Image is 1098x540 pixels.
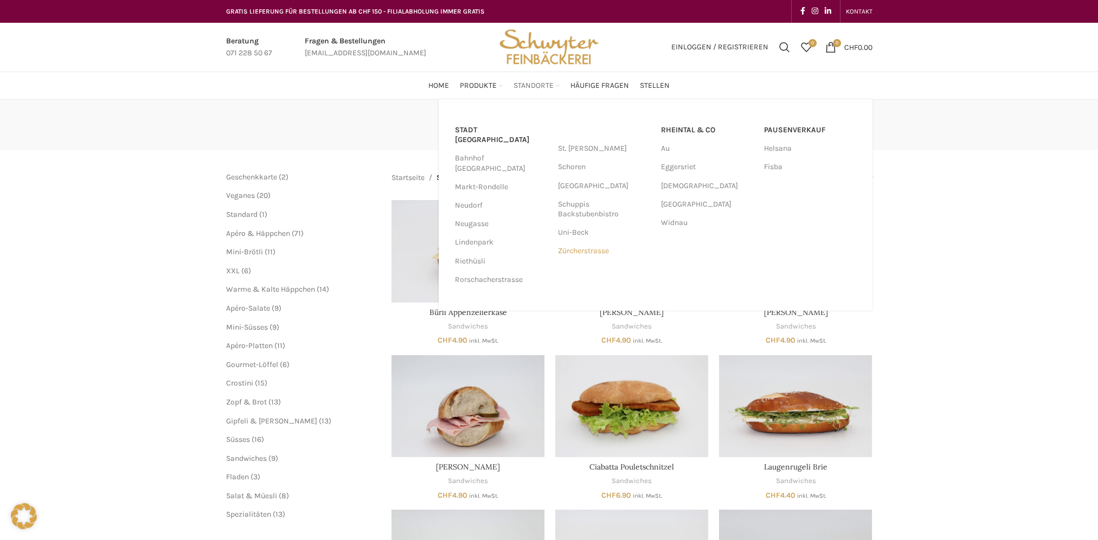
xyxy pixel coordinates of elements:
a: Bahnhof [GEOGRAPHIC_DATA] [455,149,547,177]
a: Salat & Müesli [226,491,277,500]
span: 0 [833,39,841,47]
small: inkl. MwSt. [797,337,826,344]
span: 14 [319,285,326,294]
bdi: 6.90 [601,491,631,500]
a: Mini-Brötli [226,247,263,256]
a: [GEOGRAPHIC_DATA] [558,177,650,195]
a: Bürli Appenzellerkäse [429,307,507,317]
a: Veganes [226,191,255,200]
a: Sandwiches [448,476,488,486]
a: Sandwiches [775,476,816,486]
a: [GEOGRAPHIC_DATA] [661,195,753,214]
span: KONTAKT [846,8,872,15]
span: 71 [294,229,301,238]
a: Gipfeli & [PERSON_NAME] [226,416,317,426]
span: 3 [253,472,258,481]
a: Stellen [640,75,670,97]
a: Neudorf [455,196,547,215]
div: Meine Wunschliste [795,36,817,58]
a: Sandwiches [612,476,652,486]
a: [PERSON_NAME] [763,307,827,317]
bdi: 4.90 [765,336,795,345]
a: Warme & Kalte Häppchen [226,285,315,294]
a: Mini-Süsses [226,323,268,332]
a: Rorschacherstrasse [455,271,547,289]
span: Zopf & Brot [226,397,267,407]
small: inkl. MwSt. [633,492,662,499]
span: Häufige Fragen [570,81,629,91]
span: 9 [271,454,275,463]
a: Uni-Beck [558,223,650,242]
span: 16 [254,435,261,444]
span: Süsses [226,435,250,444]
a: Sandwiches [226,454,267,463]
span: Produkte [460,81,497,91]
a: 0 CHF0.00 [820,36,878,58]
a: Fladen [226,472,249,481]
a: Home [428,75,449,97]
a: RHEINTAL & CO [661,121,753,139]
bdi: 4.90 [438,336,467,345]
a: Startseite [391,172,425,184]
a: Riethüsli [455,252,547,271]
span: 11 [277,341,282,350]
span: Home [428,81,449,91]
span: 20 [259,191,268,200]
span: CHF [438,491,452,500]
bdi: 4.90 [438,491,467,500]
span: Standard [226,210,258,219]
a: Bürli Appenzellerkäse [391,200,544,302]
small: inkl. MwSt. [797,492,826,499]
span: 0 [808,39,817,47]
a: Laugenrugeli Brie [719,355,872,457]
a: Häufige Fragen [570,75,629,97]
a: [PERSON_NAME] [436,462,500,472]
bdi: 4.90 [601,336,631,345]
span: CHF [844,42,858,52]
small: inkl. MwSt. [633,337,662,344]
a: Suchen [774,36,795,58]
a: Neugasse [455,215,547,233]
span: 1 [262,210,265,219]
a: Einloggen / Registrieren [666,36,774,58]
span: Crostini [226,378,253,388]
img: Bäckerei Schwyter [496,23,602,72]
a: Geschenkkarte [226,172,277,182]
a: Lindenpark [455,233,547,252]
a: Facebook social link [797,4,808,19]
a: XXL [226,266,240,275]
a: Markt-Rondelle [455,178,547,196]
a: Ciabatta Pouletschnitzel [555,355,708,457]
span: 11 [267,247,273,256]
a: Schuppis Backstubenbistro [558,195,650,223]
span: Einloggen / Registrieren [671,43,768,51]
span: 8 [281,491,286,500]
a: Schoren [558,158,650,176]
a: 0 [795,36,817,58]
a: Linkedin social link [821,4,834,19]
span: Stellen [640,81,670,91]
a: Produkte [460,75,503,97]
a: Gourmet-Löffel [226,360,278,369]
span: CHF [601,336,616,345]
span: Apéro-Platten [226,341,273,350]
span: 13 [322,416,329,426]
span: Standorte [513,81,554,91]
a: Apéro-Salate [226,304,270,313]
a: Infobox link [226,35,272,60]
span: CHF [438,336,452,345]
a: Instagram social link [808,4,821,19]
a: Spezialitäten [226,510,271,519]
a: Sandwiches [448,322,488,332]
a: [DEMOGRAPHIC_DATA] [661,177,753,195]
